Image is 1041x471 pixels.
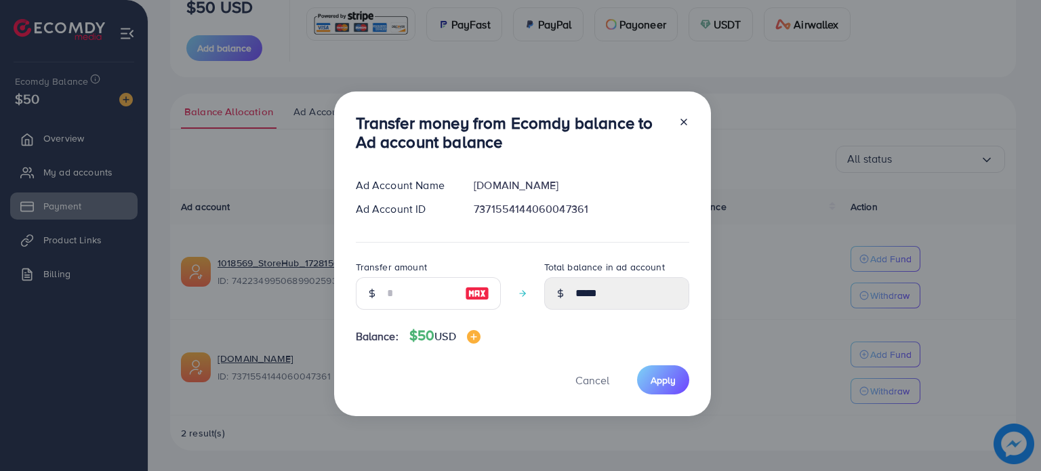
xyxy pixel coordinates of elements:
div: Ad Account Name [345,178,464,193]
div: [DOMAIN_NAME] [463,178,699,193]
label: Transfer amount [356,260,427,274]
h3: Transfer money from Ecomdy balance to Ad account balance [356,113,668,152]
span: USD [434,329,455,344]
img: image [467,330,481,344]
div: 7371554144060047361 [463,201,699,217]
span: Apply [651,373,676,387]
h4: $50 [409,327,481,344]
label: Total balance in ad account [544,260,665,274]
button: Cancel [558,365,626,394]
span: Balance: [356,329,399,344]
div: Ad Account ID [345,201,464,217]
img: image [465,285,489,302]
button: Apply [637,365,689,394]
span: Cancel [575,373,609,388]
